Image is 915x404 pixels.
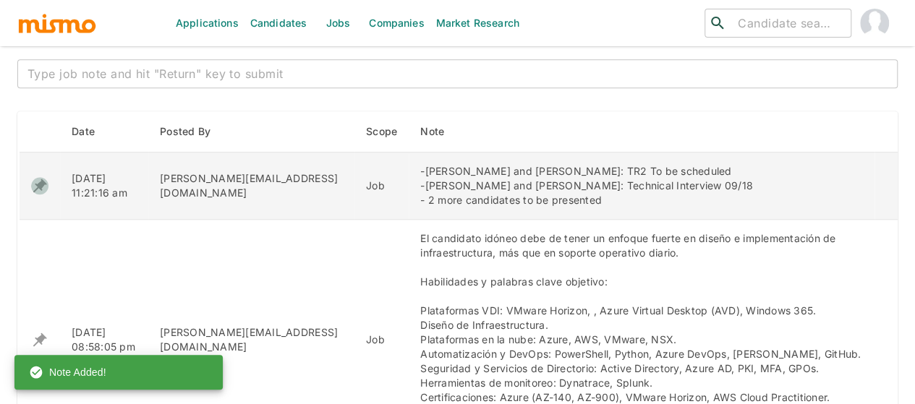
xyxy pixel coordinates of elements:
[60,152,148,220] td: [DATE] 11:21:16 am
[17,12,97,34] img: logo
[354,111,409,152] th: Scope
[354,152,409,220] td: Job
[29,359,106,385] div: Note Added!
[60,111,148,152] th: Date
[148,152,354,220] td: [PERSON_NAME][EMAIL_ADDRESS][DOMAIN_NAME]
[409,111,874,152] th: Note
[148,111,354,152] th: Posted By
[860,9,889,38] img: Maia Reyes
[732,13,845,33] input: Candidate search
[420,164,863,207] div: -[PERSON_NAME] and [PERSON_NAME]: TR2 To be scheduled -[PERSON_NAME] and [PERSON_NAME]: Technical...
